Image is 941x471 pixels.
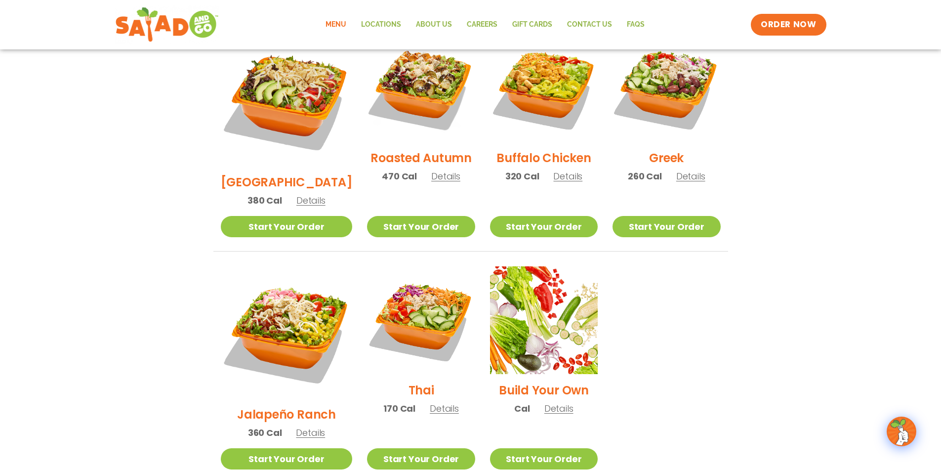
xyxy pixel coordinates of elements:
[431,170,460,182] span: Details
[490,448,598,470] a: Start Your Order
[367,34,475,142] img: Product photo for Roasted Autumn Salad
[237,406,336,423] h2: Jalapeño Ranch
[115,5,219,44] img: new-SAG-logo-768×292
[367,266,475,374] img: Product photo for Thai Salad
[409,13,459,36] a: About Us
[383,402,415,415] span: 170 Cal
[544,402,573,415] span: Details
[628,170,662,183] span: 260 Cal
[888,418,915,445] img: wpChatIcon
[560,13,619,36] a: Contact Us
[514,402,530,415] span: Cal
[505,13,560,36] a: GIFT CARDS
[296,427,325,439] span: Details
[459,13,505,36] a: Careers
[370,149,472,167] h2: Roasted Autumn
[496,149,591,167] h2: Buffalo Chicken
[409,382,434,399] h2: Thai
[649,149,684,167] h2: Greek
[490,34,598,142] img: Product photo for Buffalo Chicken Salad
[430,402,459,415] span: Details
[499,382,589,399] h2: Build Your Own
[490,266,598,374] img: Product photo for Build Your Own
[248,426,282,439] span: 360 Cal
[318,13,354,36] a: Menu
[613,216,720,237] a: Start Your Order
[553,170,582,182] span: Details
[382,170,417,183] span: 470 Cal
[221,216,353,237] a: Start Your Order
[490,216,598,237] a: Start Your Order
[367,448,475,470] a: Start Your Order
[247,194,282,207] span: 380 Cal
[221,266,353,398] img: Product photo for Jalapeño Ranch Salad
[318,13,652,36] nav: Menu
[354,13,409,36] a: Locations
[613,34,720,142] img: Product photo for Greek Salad
[221,448,353,470] a: Start Your Order
[761,19,816,31] span: ORDER NOW
[619,13,652,36] a: FAQs
[221,173,353,191] h2: [GEOGRAPHIC_DATA]
[367,216,475,237] a: Start Your Order
[296,194,326,207] span: Details
[221,34,353,166] img: Product photo for BBQ Ranch Salad
[676,170,705,182] span: Details
[751,14,826,36] a: ORDER NOW
[505,170,539,183] span: 320 Cal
